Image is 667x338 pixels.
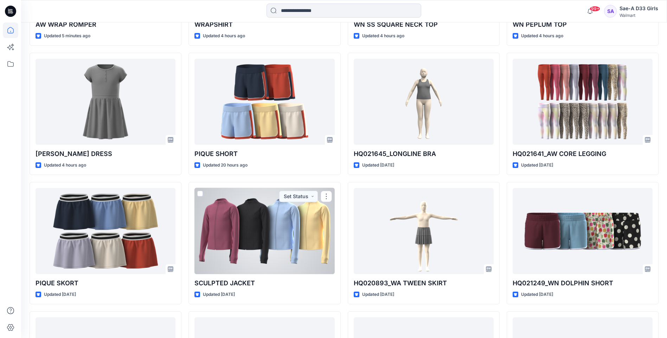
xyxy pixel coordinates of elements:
[203,162,248,169] p: Updated 20 hours ago
[354,20,494,30] p: WN SS SQUARE NECK TOP
[203,291,235,298] p: Updated [DATE]
[36,278,175,288] p: PIQUE SKORT
[36,20,175,30] p: AW WRAP ROMPER
[36,149,175,159] p: [PERSON_NAME] DRESS
[194,278,334,288] p: SCULPTED JACKET
[194,59,334,145] a: PIQUE SHORT
[354,278,494,288] p: HQ020893_WA TWEEN SKIRT
[362,291,394,298] p: Updated [DATE]
[513,188,653,274] a: HQ021249_WN DOLPHIN SHORT
[513,59,653,145] a: HQ021641_AW CORE LEGGING
[194,188,334,274] a: SCULPTED JACKET
[604,5,617,18] div: SA
[354,59,494,145] a: HQ021645_LONGLINE BRA
[44,162,86,169] p: Updated 4 hours ago
[44,32,90,40] p: Updated 5 minutes ago
[521,291,553,298] p: Updated [DATE]
[44,291,76,298] p: Updated [DATE]
[36,188,175,274] a: PIQUE SKORT
[513,149,653,159] p: HQ021641_AW CORE LEGGING
[203,32,245,40] p: Updated 4 hours ago
[513,20,653,30] p: WN PEPLUM TOP
[521,162,553,169] p: Updated [DATE]
[194,20,334,30] p: WRAPSHIRT
[362,162,394,169] p: Updated [DATE]
[362,32,404,40] p: Updated 4 hours ago
[354,188,494,274] a: HQ020893_WA TWEEN SKIRT
[36,59,175,145] a: WN HENLEY DRESS
[354,149,494,159] p: HQ021645_LONGLINE BRA
[194,149,334,159] p: PIQUE SHORT
[513,278,653,288] p: HQ021249_WN DOLPHIN SHORT
[620,13,658,18] div: Walmart
[521,32,563,40] p: Updated 4 hours ago
[620,4,658,13] div: Sae-A D33 Girls
[590,6,600,12] span: 99+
